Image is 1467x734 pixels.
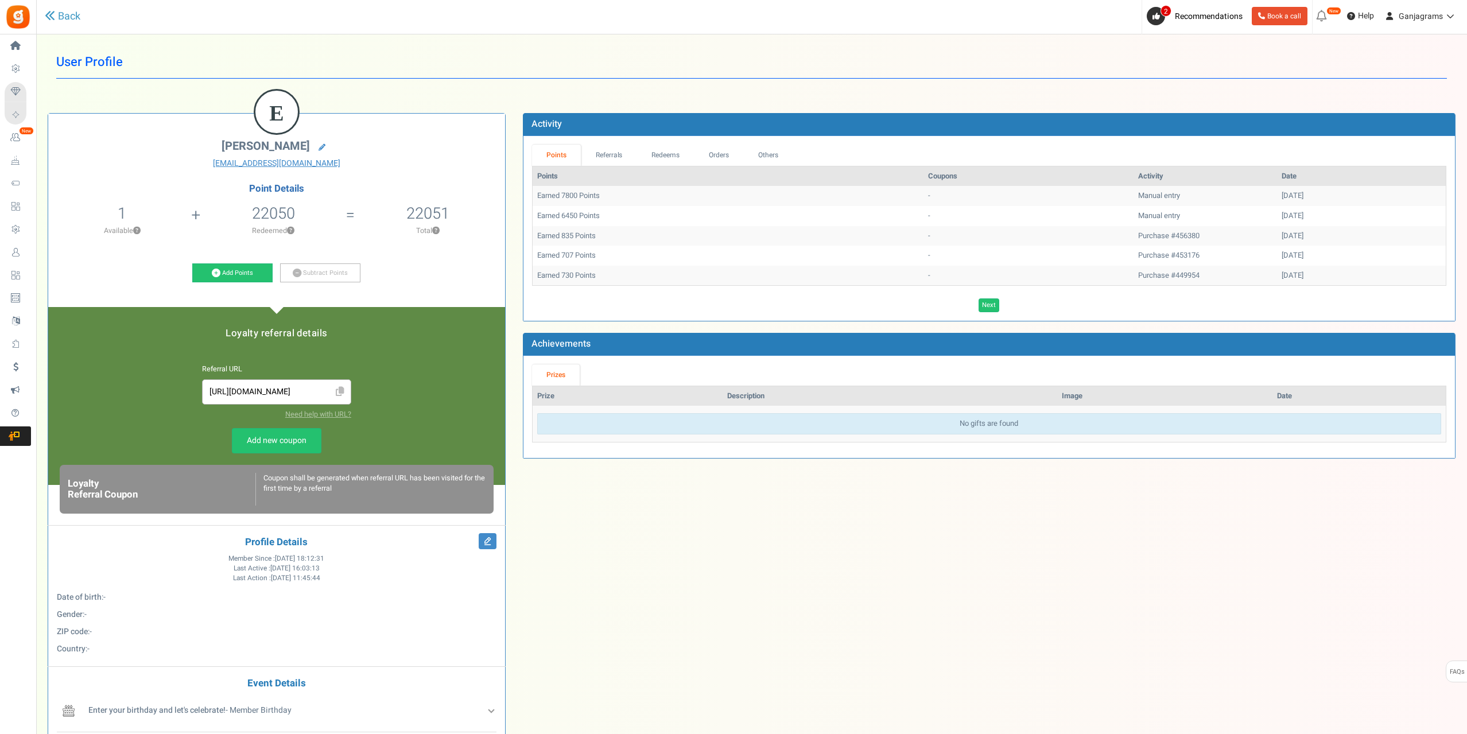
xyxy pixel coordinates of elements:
span: - [84,608,87,620]
em: New [1326,7,1341,15]
figcaption: E [255,91,298,135]
div: Coupon shall be generated when referral URL has been visited for the first time by a referral [255,473,485,506]
span: Recommendations [1175,10,1243,22]
span: - [90,626,92,638]
span: FAQs [1449,661,1465,683]
h4: Point Details [48,184,505,194]
a: Points [532,145,581,166]
td: Purchase #449954 [1134,266,1277,286]
p: : [57,609,496,620]
a: Others [743,145,793,166]
th: Date [1272,386,1446,406]
em: New [19,127,34,135]
span: [DATE] 18:12:31 [275,554,324,564]
span: [DATE] 11:45:44 [271,573,320,583]
b: ZIP code [57,626,88,638]
div: [DATE] [1282,270,1441,281]
span: 1 [118,202,126,225]
div: [DATE] [1282,250,1441,261]
td: Earned 730 Points [533,266,924,286]
p: : [57,626,496,638]
span: Member Since : [228,554,324,564]
td: Earned 7800 Points [533,186,924,206]
td: - [923,186,1133,206]
span: Click to Copy [331,382,350,402]
a: Referrals [581,145,637,166]
td: Earned 6450 Points [533,206,924,226]
a: Need help with URL? [285,409,351,420]
span: - [87,643,90,655]
td: Earned 707 Points [533,246,924,266]
a: Next [979,298,999,312]
button: ? [133,227,141,235]
a: Prizes [532,364,580,386]
a: Orders [694,145,744,166]
h5: 22050 [252,205,295,222]
span: Last Action : [233,573,320,583]
a: Add new coupon [232,428,321,453]
div: No gifts are found [537,413,1441,434]
button: ? [287,227,294,235]
a: New [5,128,31,147]
a: Help [1342,7,1379,25]
a: Subtract Points [280,263,360,283]
img: Gratisfaction [5,4,31,30]
th: Prize [533,386,723,406]
span: Manual entry [1138,190,1180,201]
i: Edit Profile [479,533,496,549]
span: Ganjagrams [1399,10,1443,22]
span: [PERSON_NAME] [222,138,310,154]
th: Coupons [923,166,1133,187]
span: Manual entry [1138,210,1180,221]
b: Date of birth [57,591,102,603]
p: Redeemed [202,226,345,236]
b: Country [57,643,86,655]
b: Enter your birthday and let's celebrate! [88,704,226,716]
td: Purchase #453176 [1134,246,1277,266]
b: Achievements [531,337,591,351]
td: Earned 835 Points [533,226,924,246]
th: Date [1277,166,1446,187]
th: Image [1057,386,1272,406]
a: [EMAIL_ADDRESS][DOMAIN_NAME] [57,158,496,169]
span: Help [1355,10,1374,22]
td: - [923,206,1133,226]
td: - [923,246,1133,266]
span: - Member Birthday [88,704,292,716]
p: Available [54,226,191,236]
th: Points [533,166,924,187]
span: - [103,591,106,603]
td: - [923,226,1133,246]
div: [DATE] [1282,231,1441,242]
b: Gender [57,608,83,620]
p: : [57,643,496,655]
td: - [923,266,1133,286]
b: Activity [531,117,562,131]
div: [DATE] [1282,191,1441,201]
h6: Loyalty Referral Coupon [68,479,255,500]
p: : [57,592,496,603]
h1: User Profile [56,46,1447,79]
th: Activity [1134,166,1277,187]
h5: Loyalty referral details [60,328,494,339]
h4: Event Details [57,678,496,689]
th: Description [723,386,1057,406]
button: ? [432,227,440,235]
p: Total [356,226,499,236]
h5: 22051 [406,205,449,222]
span: 2 [1161,5,1171,17]
a: Add Points [192,263,273,283]
span: Last Active : [234,564,320,573]
span: [DATE] 16:03:13 [270,564,320,573]
a: Book a call [1252,7,1307,25]
div: [DATE] [1282,211,1441,222]
h4: Profile Details [57,537,496,548]
td: Purchase #456380 [1134,226,1277,246]
a: Redeems [637,145,694,166]
h6: Referral URL [202,366,351,374]
a: 2 Recommendations [1147,7,1247,25]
